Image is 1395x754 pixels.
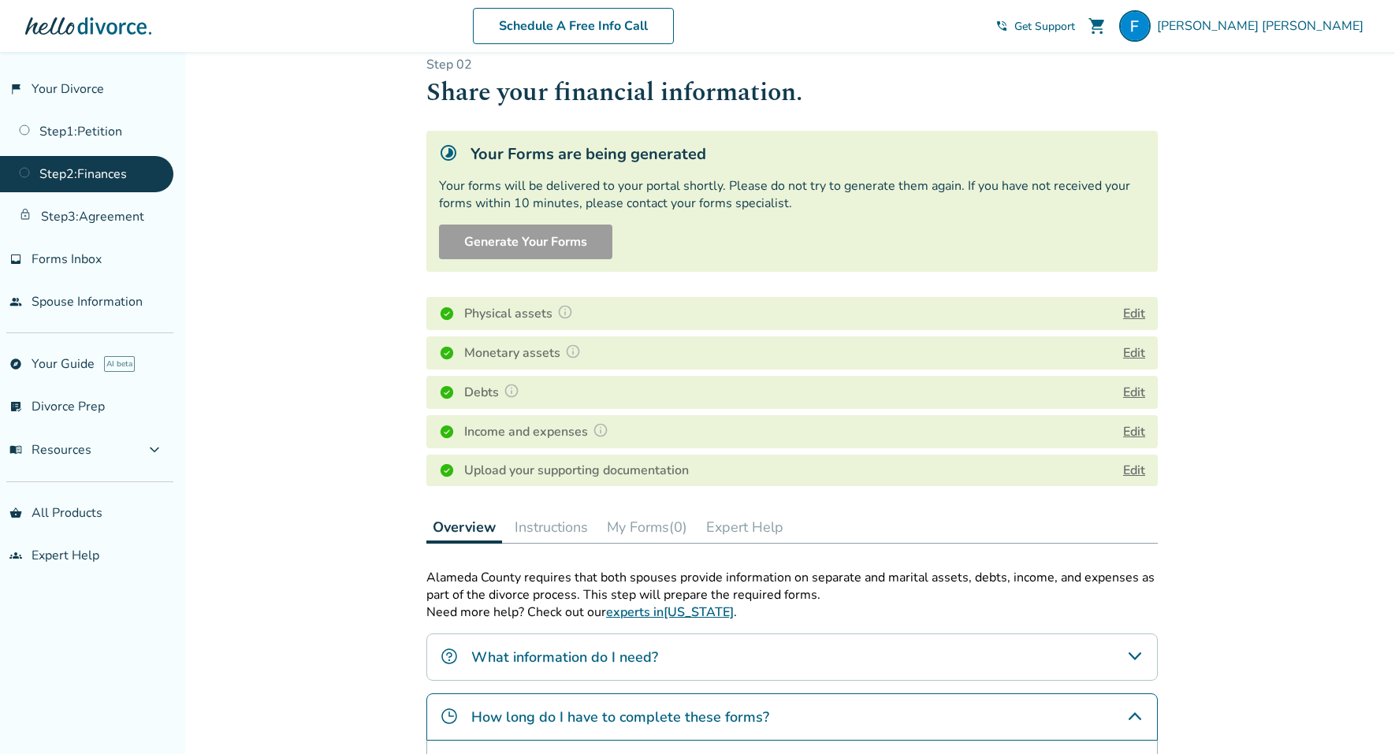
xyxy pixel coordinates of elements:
[1123,422,1145,441] button: Edit
[995,20,1008,32] span: phone_in_talk
[9,400,22,413] span: list_alt_check
[439,424,455,440] img: Completed
[1123,462,1145,479] a: Edit
[464,461,689,480] h4: Upload your supporting documentation
[464,343,586,363] h4: Monetary assets
[1123,383,1145,402] button: Edit
[9,507,22,519] span: shopping_basket
[606,604,734,621] a: experts in[US_STATE]
[464,382,524,403] h4: Debts
[1119,10,1151,42] img: Fadwa Rashid
[426,693,1158,741] div: How long do I have to complete these forms?
[464,303,578,324] h4: Physical assets
[700,511,790,543] button: Expert Help
[440,647,459,666] img: What information do I need?
[464,422,613,442] h4: Income and expenses
[9,444,22,456] span: menu_book
[32,251,102,268] span: Forms Inbox
[426,569,1158,604] p: Alameda County requires that both spouses provide information on separate and marital assets, deb...
[504,383,519,399] img: Question Mark
[439,384,455,400] img: Completed
[426,56,1158,73] p: Step 0 2
[1123,344,1145,362] button: Edit
[439,225,612,259] button: Generate Your Forms
[439,177,1145,212] div: Your forms will be delivered to your portal shortly. Please do not try to generate them again. If...
[995,19,1075,34] a: phone_in_talkGet Support
[593,422,608,438] img: Question Mark
[1157,17,1370,35] span: [PERSON_NAME] [PERSON_NAME]
[9,295,22,308] span: people
[508,511,594,543] button: Instructions
[9,358,22,370] span: explore
[440,707,459,726] img: How long do I have to complete these forms?
[471,707,769,727] h4: How long do I have to complete these forms?
[439,306,455,321] img: Completed
[145,440,164,459] span: expand_more
[9,549,22,562] span: groups
[601,511,694,543] button: My Forms(0)
[104,356,135,372] span: AI beta
[9,441,91,459] span: Resources
[1123,304,1145,323] button: Edit
[9,253,22,266] span: inbox
[1014,19,1075,34] span: Get Support
[426,73,1158,112] h1: Share your financial information.
[9,83,22,95] span: flag_2
[473,8,674,44] a: Schedule A Free Info Call
[439,345,455,361] img: Completed
[471,143,706,165] h5: Your Forms are being generated
[1316,678,1395,754] iframe: Chat Widget
[557,304,573,320] img: Question Mark
[426,604,1158,621] p: Need more help? Check out our .
[426,511,502,544] button: Overview
[1088,17,1107,35] span: shopping_cart
[471,647,658,667] h4: What information do I need?
[426,633,1158,681] div: What information do I need?
[439,462,455,478] img: Completed
[565,344,581,359] img: Question Mark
